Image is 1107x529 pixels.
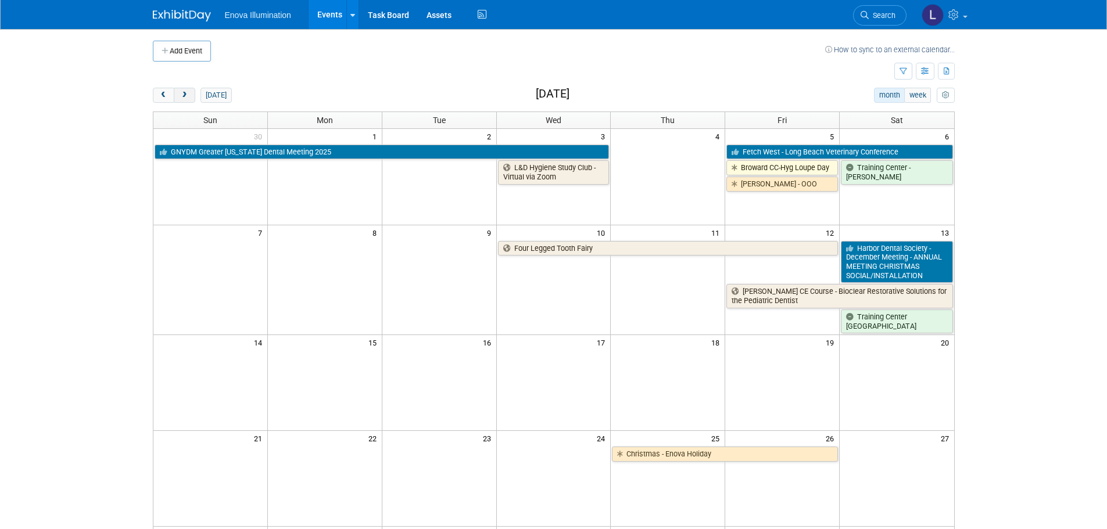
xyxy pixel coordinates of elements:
a: Broward CC-Hyg Loupe Day [726,160,838,175]
span: 27 [940,431,954,445]
a: Harbor Dental Society - December Meeting - ANNUAL MEETING CHRISTMAS SOCIAL/INSTALLATION [841,241,952,283]
h2: [DATE] [536,88,569,100]
span: Sat [891,116,903,125]
span: Tue [433,116,446,125]
span: 23 [482,431,496,445]
span: 10 [596,225,610,240]
button: [DATE] [200,88,231,103]
span: 3 [600,129,610,143]
button: myCustomButton [937,88,954,103]
span: 12 [825,225,839,240]
span: 17 [596,335,610,350]
img: Lucas Mlinarcik [922,4,944,26]
a: [PERSON_NAME] CE Course - Bioclear Restorative Solutions for the Pediatric Dentist [726,284,952,308]
span: 22 [367,431,382,445]
button: month [874,88,905,103]
span: 6 [944,129,954,143]
span: Fri [778,116,787,125]
span: 4 [714,129,725,143]
span: 26 [825,431,839,445]
a: Search [853,5,907,26]
button: next [174,88,195,103]
a: Christmas - Enova Holiday [612,447,838,462]
span: 14 [253,335,267,350]
a: Training Center [GEOGRAPHIC_DATA] [841,310,952,333]
a: Fetch West - Long Beach Veterinary Conference [726,145,952,160]
img: ExhibitDay [153,10,211,21]
span: Sun [203,116,217,125]
span: Mon [317,116,333,125]
span: 9 [486,225,496,240]
a: Four Legged Tooth Fairy [498,241,839,256]
button: week [904,88,931,103]
a: GNYDM Greater [US_STATE] Dental Meeting 2025 [155,145,610,160]
a: How to sync to an external calendar... [825,45,955,54]
span: 15 [367,335,382,350]
span: 16 [482,335,496,350]
a: Training Center - [PERSON_NAME] [841,160,952,184]
span: 18 [710,335,725,350]
span: 5 [829,129,839,143]
span: Search [869,11,895,20]
span: 24 [596,431,610,445]
a: [PERSON_NAME] - OOO [726,177,838,192]
span: 2 [486,129,496,143]
span: Thu [661,116,675,125]
span: 13 [940,225,954,240]
span: Enova Illumination [225,10,291,20]
button: Add Event [153,41,211,62]
span: 1 [371,129,382,143]
span: 30 [253,129,267,143]
a: L&D Hygiene Study Club - Virtual via Zoom [498,160,610,184]
span: 20 [940,335,954,350]
span: Wed [546,116,561,125]
button: prev [153,88,174,103]
span: 7 [257,225,267,240]
i: Personalize Calendar [942,92,950,99]
span: 19 [825,335,839,350]
span: 8 [371,225,382,240]
span: 21 [253,431,267,445]
span: 25 [710,431,725,445]
span: 11 [710,225,725,240]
